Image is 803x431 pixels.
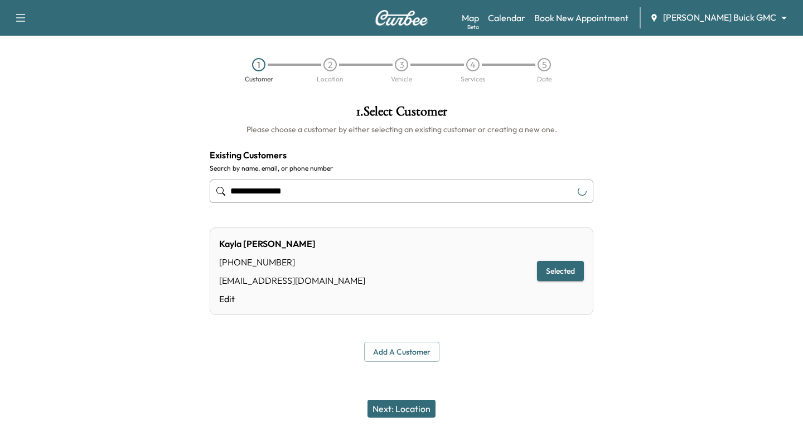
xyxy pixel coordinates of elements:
[537,261,584,282] button: Selected
[375,10,428,26] img: Curbee Logo
[210,164,593,173] label: Search by name, email, or phone number
[210,148,593,162] h4: Existing Customers
[252,58,265,71] div: 1
[317,76,344,83] div: Location
[663,11,776,24] span: [PERSON_NAME] Buick GMC
[210,105,593,124] h1: 1 . Select Customer
[245,76,273,83] div: Customer
[364,342,439,362] button: Add a customer
[219,255,365,269] div: [PHONE_NUMBER]
[219,292,365,306] a: Edit
[462,11,479,25] a: MapBeta
[488,11,525,25] a: Calendar
[391,76,412,83] div: Vehicle
[538,58,551,71] div: 5
[537,76,552,83] div: Date
[210,124,593,135] h6: Please choose a customer by either selecting an existing customer or creating a new one.
[323,58,337,71] div: 2
[461,76,485,83] div: Services
[466,58,480,71] div: 4
[219,274,365,287] div: [EMAIL_ADDRESS][DOMAIN_NAME]
[467,23,479,31] div: Beta
[395,58,408,71] div: 3
[367,400,436,418] button: Next: Location
[219,237,365,250] div: Kayla [PERSON_NAME]
[534,11,628,25] a: Book New Appointment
